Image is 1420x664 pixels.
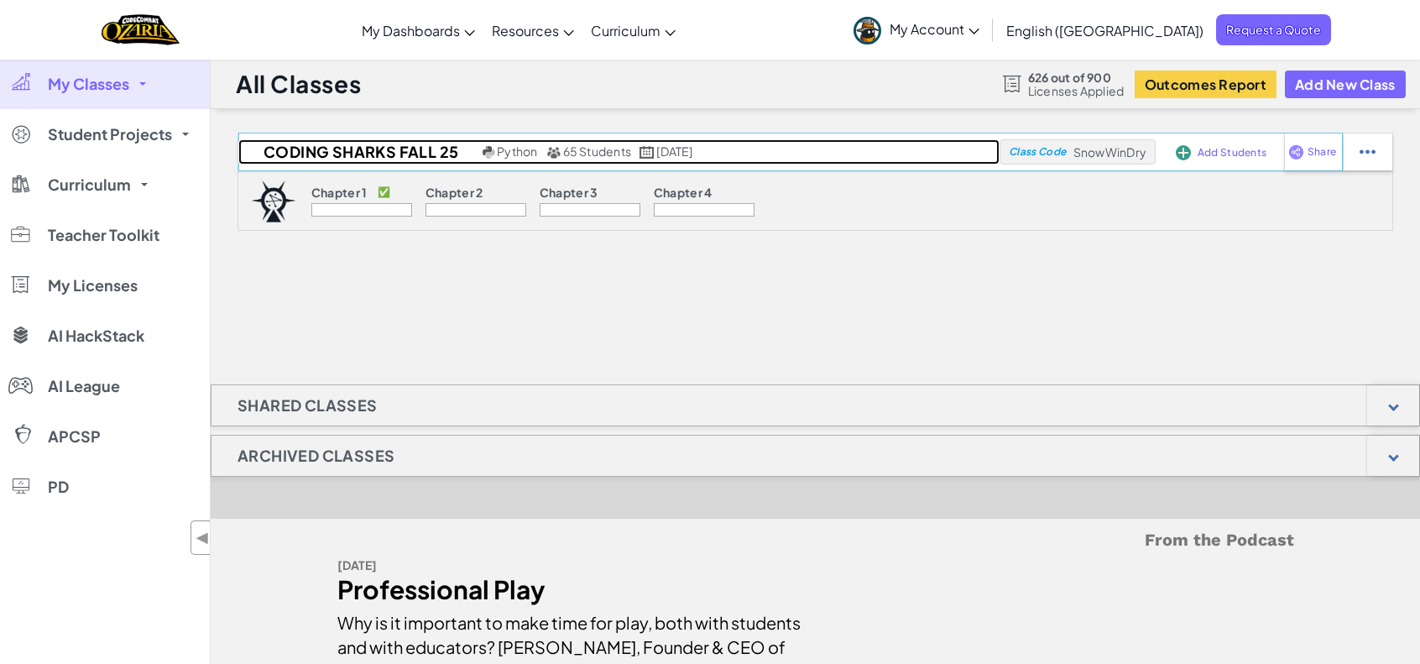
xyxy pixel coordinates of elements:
a: English ([GEOGRAPHIC_DATA]) [998,8,1212,53]
h5: From the Podcast [337,527,1294,553]
span: English ([GEOGRAPHIC_DATA]) [1006,22,1203,39]
div: Professional Play [337,578,803,602]
span: SnowWinDry [1073,144,1147,159]
h1: Shared Classes [211,384,404,426]
a: Ozaria by CodeCombat logo [102,13,180,47]
span: My Account [890,20,979,38]
span: ◀ [196,525,210,550]
img: logo [251,180,296,222]
img: calendar.svg [640,146,655,159]
span: Teacher Toolkit [48,227,159,243]
span: [DATE] [656,144,692,159]
a: My Account [845,3,988,56]
img: IconAddStudents.svg [1176,145,1191,160]
span: Resources [492,22,559,39]
span: Student Projects [48,127,172,142]
button: Add New Class [1285,71,1406,98]
img: python.png [483,146,495,159]
h1: Archived Classes [211,435,420,477]
span: My Classes [48,76,129,91]
div: [DATE] [337,553,803,578]
img: IconShare_Purple.svg [1288,144,1304,159]
a: Coding Sharks Fall 25 Python 65 Students [DATE] [238,139,1000,165]
a: Curriculum [582,8,684,53]
img: MultipleUsers.png [546,146,561,159]
img: Home [102,13,180,47]
h1: All Classes [236,68,361,100]
p: Chapter 1 [311,186,368,199]
span: Curriculum [591,22,660,39]
a: Request a Quote [1216,14,1331,45]
span: AI League [48,379,120,394]
img: IconStudentEllipsis.svg [1360,144,1376,159]
img: avatar [854,17,881,44]
span: Python [497,144,537,159]
span: My Licenses [48,278,138,293]
span: 65 Students [563,144,632,159]
p: ✅ [378,186,390,199]
p: Chapter 2 [425,186,483,199]
span: Curriculum [48,177,131,192]
h2: Coding Sharks Fall 25 [238,139,478,165]
span: Add Students [1198,148,1266,158]
span: AI HackStack [48,328,144,343]
span: Class Code [1009,147,1066,157]
a: My Dashboards [353,8,483,53]
p: Chapter 3 [540,186,598,199]
span: 626 out of 900 [1028,71,1125,84]
span: My Dashboards [362,22,460,39]
span: Share [1308,147,1336,157]
span: Licenses Applied [1028,84,1125,97]
p: Chapter 4 [654,186,713,199]
a: Resources [483,8,582,53]
button: Outcomes Report [1135,71,1276,98]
